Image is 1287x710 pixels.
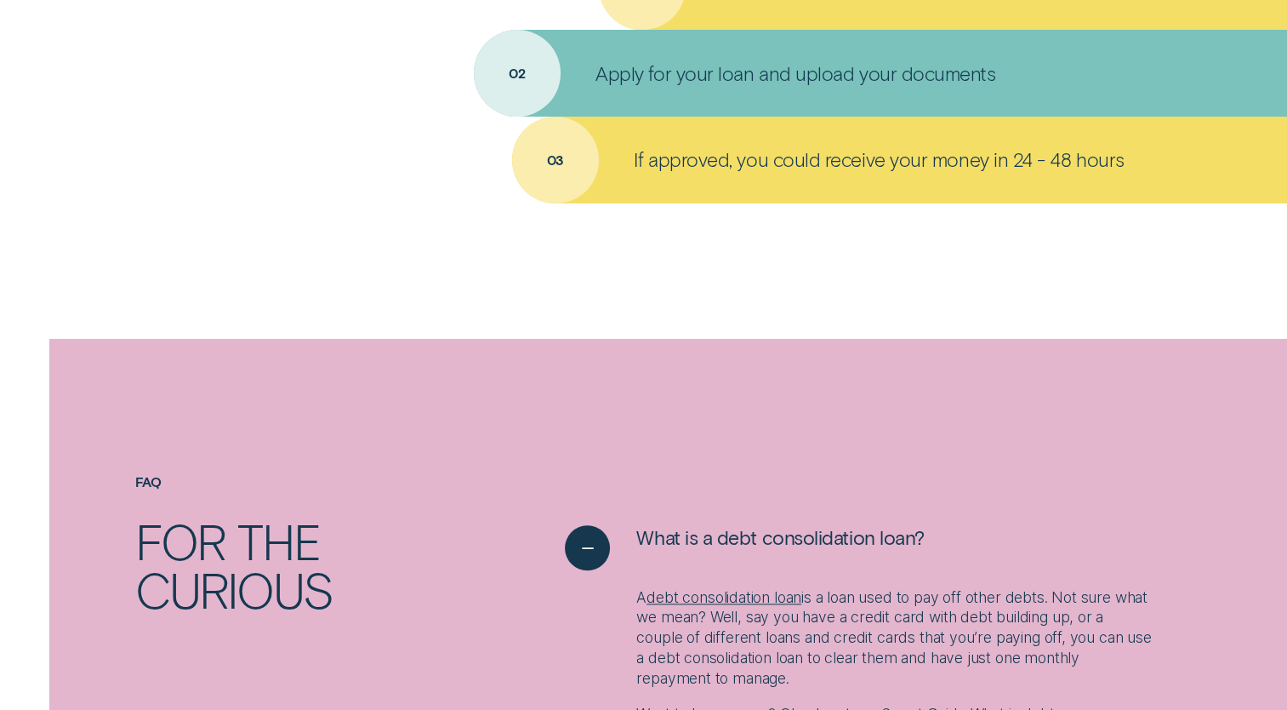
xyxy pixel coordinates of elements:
a: debt consolidation loan [646,588,801,606]
p: If approved, you could receive your money in 24 - 48 hours [634,147,1124,172]
p: A is a loan used to pay off other debts. Not sure what we mean? Well, say you have a credit card ... [636,587,1151,689]
h4: FAQ [135,474,464,490]
span: What is a debt consolidation loan? [636,525,924,550]
h2: For the curious [135,517,464,613]
p: Apply for your loan and upload your documents [595,61,995,86]
button: See less [565,525,924,570]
